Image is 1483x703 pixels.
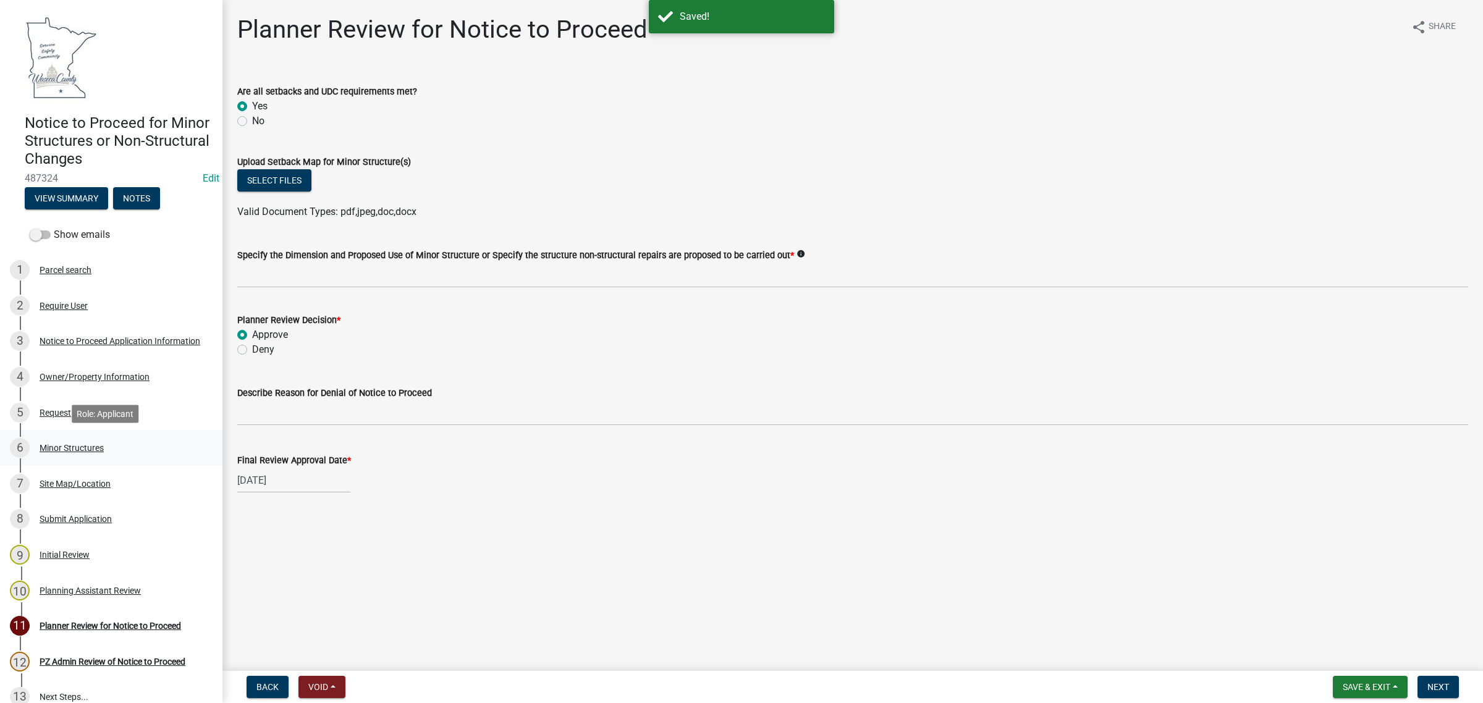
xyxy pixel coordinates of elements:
[1418,676,1459,698] button: Next
[237,206,416,217] span: Valid Document Types: pdf,jpeg,doc,docx
[25,114,213,167] h4: Notice to Proceed for Minor Structures or Non-Structural Changes
[10,296,30,316] div: 2
[40,408,71,417] div: Request
[113,195,160,204] wm-modal-confirm: Notes
[10,331,30,351] div: 3
[252,114,264,128] label: No
[40,550,90,559] div: Initial Review
[10,652,30,671] div: 12
[10,616,30,636] div: 11
[113,187,160,209] button: Notes
[72,405,138,423] div: Role: Applicant
[680,9,825,24] div: Saved!
[1411,20,1426,35] i: share
[10,403,30,423] div: 5
[237,169,311,192] button: Select files
[40,337,200,345] div: Notice to Proceed Application Information
[1427,682,1449,692] span: Next
[40,657,185,666] div: PZ Admin Review of Notice to Proceed
[40,479,111,488] div: Site Map/Location
[247,676,289,698] button: Back
[252,327,288,342] label: Approve
[1343,682,1390,692] span: Save & Exit
[237,316,340,325] label: Planner Review Decision
[252,99,268,114] label: Yes
[10,367,30,387] div: 4
[10,260,30,280] div: 1
[40,515,112,523] div: Submit Application
[252,342,274,357] label: Deny
[25,187,108,209] button: View Summary
[40,301,88,310] div: Require User
[308,682,328,692] span: Void
[1333,676,1408,698] button: Save & Exit
[796,250,805,258] i: info
[237,389,432,398] label: Describe Reason for Denial of Notice to Proceed
[237,457,351,465] label: Final Review Approval Date
[237,468,350,493] input: mm/dd/yyyy
[237,158,411,167] label: Upload Setback Map for Minor Structure(s)
[40,373,150,381] div: Owner/Property Information
[203,172,219,184] a: Edit
[298,676,345,698] button: Void
[1401,15,1466,39] button: shareShare
[203,172,219,184] wm-modal-confirm: Edit Application Number
[1429,20,1456,35] span: Share
[10,438,30,458] div: 6
[25,172,198,184] span: 487324
[10,509,30,529] div: 8
[40,444,104,452] div: Minor Structures
[256,682,279,692] span: Back
[40,266,91,274] div: Parcel search
[10,581,30,600] div: 10
[40,586,141,595] div: Planning Assistant Review
[237,15,648,44] h1: Planner Review for Notice to Proceed
[237,88,417,96] label: Are all setbacks and UDC requirements met?
[10,545,30,565] div: 9
[25,13,98,101] img: Waseca County, Minnesota
[237,251,794,260] label: Specify the Dimension and Proposed Use of Minor Structure or Specify the structure non-structural...
[10,474,30,494] div: 7
[30,227,110,242] label: Show emails
[40,621,181,630] div: Planner Review for Notice to Proceed
[25,195,108,204] wm-modal-confirm: Summary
